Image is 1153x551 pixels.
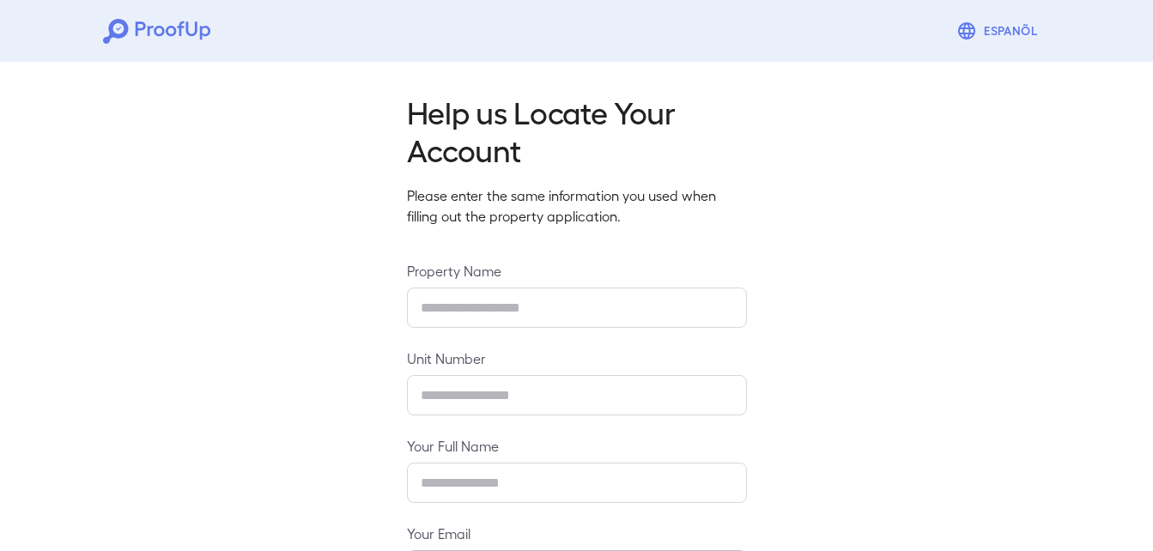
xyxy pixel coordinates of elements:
[407,348,747,368] label: Unit Number
[407,185,747,227] p: Please enter the same information you used when filling out the property application.
[407,524,747,543] label: Your Email
[950,14,1050,48] button: Espanõl
[407,261,747,281] label: Property Name
[407,436,747,456] label: Your Full Name
[407,93,747,168] h2: Help us Locate Your Account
